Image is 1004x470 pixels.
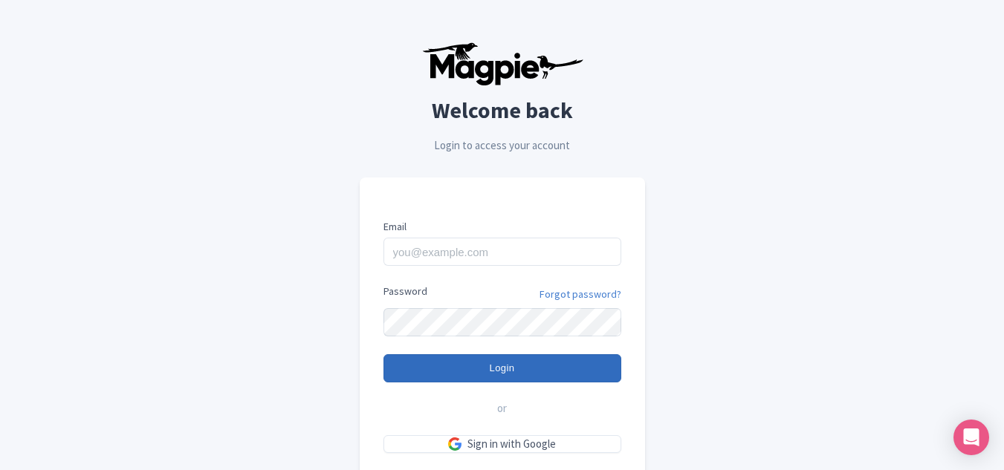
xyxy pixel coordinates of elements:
[383,435,621,454] a: Sign in with Google
[360,137,645,154] p: Login to access your account
[953,420,989,455] div: Open Intercom Messenger
[383,219,621,235] label: Email
[448,437,461,451] img: google.svg
[540,287,621,302] a: Forgot password?
[383,354,621,382] input: Login
[383,284,427,299] label: Password
[360,98,645,123] h2: Welcome back
[497,400,507,417] span: or
[383,238,621,266] input: you@example.com
[418,42,586,86] img: logo-ab69f6fb50320c5b225c76a69d11143b.png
